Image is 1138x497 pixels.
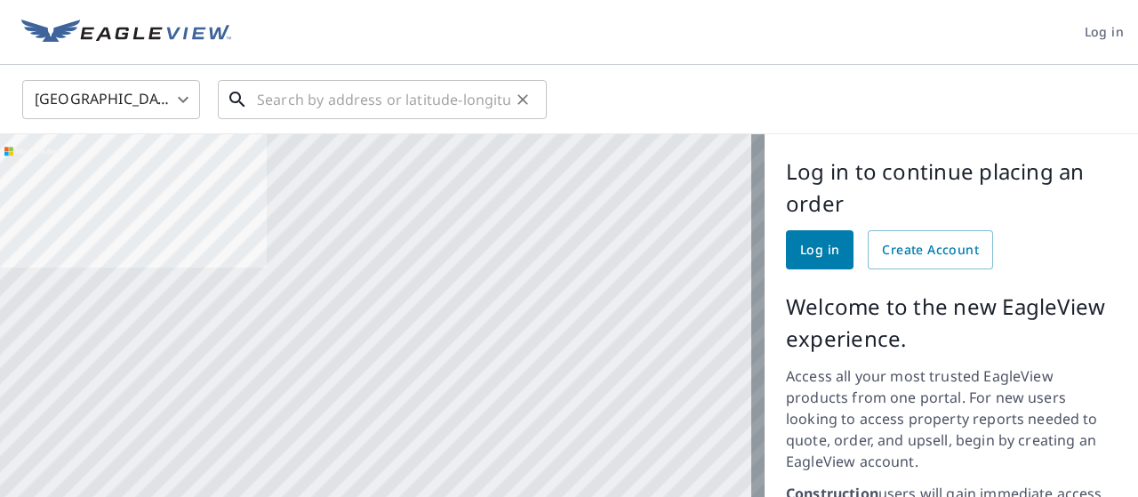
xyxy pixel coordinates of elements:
[22,75,200,124] div: [GEOGRAPHIC_DATA]
[800,239,839,261] span: Log in
[786,230,853,269] a: Log in
[257,75,510,124] input: Search by address or latitude-longitude
[868,230,993,269] a: Create Account
[21,20,231,46] img: EV Logo
[882,239,979,261] span: Create Account
[786,291,1117,355] p: Welcome to the new EagleView experience.
[1085,21,1124,44] span: Log in
[786,156,1117,220] p: Log in to continue placing an order
[786,365,1117,472] p: Access all your most trusted EagleView products from one portal. For new users looking to access ...
[510,87,535,112] button: Clear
